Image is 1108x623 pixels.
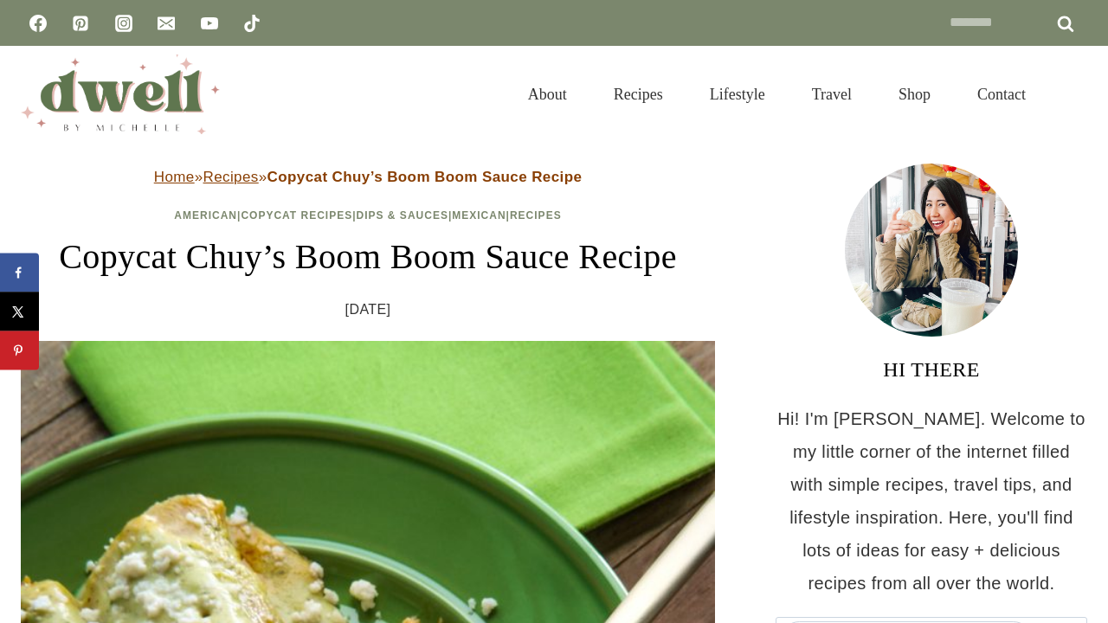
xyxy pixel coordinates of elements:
[590,64,686,125] a: Recipes
[345,297,391,323] time: [DATE]
[21,6,55,41] a: Facebook
[21,231,715,283] h1: Copycat Chuy’s Boom Boom Sauce Recipe
[875,64,954,125] a: Shop
[776,354,1087,385] h3: HI THERE
[789,64,875,125] a: Travel
[452,209,506,222] a: Mexican
[686,64,789,125] a: Lifestyle
[505,64,1049,125] nav: Primary Navigation
[154,169,583,185] span: » »
[106,6,141,41] a: Instagram
[149,6,184,41] a: Email
[235,6,269,41] a: TikTok
[357,209,448,222] a: Dips & Sauces
[192,6,227,41] a: YouTube
[21,55,220,134] img: DWELL by michelle
[776,402,1087,600] p: Hi! I'm [PERSON_NAME]. Welcome to my little corner of the internet filled with simple recipes, tr...
[174,209,561,222] span: | | | |
[1058,80,1087,109] button: View Search Form
[510,209,562,222] a: Recipes
[154,169,195,185] a: Home
[63,6,98,41] a: Pinterest
[174,209,237,222] a: American
[954,64,1049,125] a: Contact
[267,169,583,185] strong: Copycat Chuy’s Boom Boom Sauce Recipe
[505,64,590,125] a: About
[203,169,259,185] a: Recipes
[241,209,352,222] a: Copycat Recipes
